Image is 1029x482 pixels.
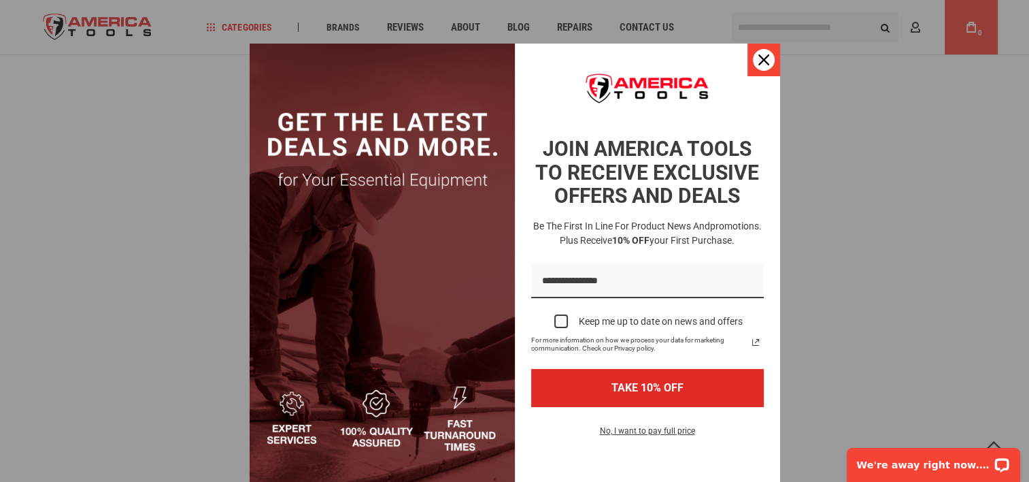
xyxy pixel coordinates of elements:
svg: close icon [758,54,769,65]
button: Close [747,44,780,76]
div: Keep me up to date on news and offers [579,316,743,327]
input: Email field [531,264,764,299]
iframe: LiveChat chat widget [838,439,1029,482]
button: TAKE 10% OFF [531,369,764,406]
svg: link icon [747,334,764,351]
button: No, I want to pay full price [589,423,706,447]
strong: JOIN AMERICA TOOLS TO RECEIVE EXCLUSIVE OFFERS AND DEALS [535,137,759,208]
h3: Be the first in line for product news and [528,219,766,248]
a: Read our Privacy Policy [747,334,764,351]
strong: 10% OFF [612,235,650,246]
span: promotions. Plus receive your first purchase. [560,221,762,246]
span: For more information on how we process your data for marketing communication. Check our Privacy p... [531,336,747,353]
